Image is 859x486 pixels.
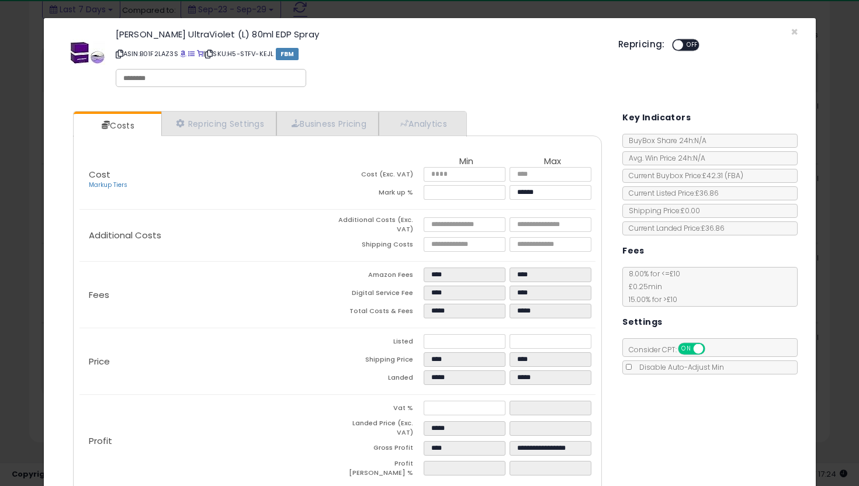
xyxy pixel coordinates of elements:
[337,304,423,322] td: Total Costs & Fees
[116,44,601,63] p: ASIN: B01F2LAZ3S | SKU: H5-STFV-KEJL
[623,345,721,355] span: Consider CPT:
[79,357,338,366] p: Price
[188,49,195,58] a: All offer listings
[623,206,700,216] span: Shipping Price: £0.00
[633,362,724,372] span: Disable Auto-Adjust Min
[618,40,665,49] h5: Repricing:
[379,112,465,136] a: Analytics
[79,290,338,300] p: Fees
[337,185,423,203] td: Mark up %
[337,216,423,237] td: Additional Costs (Exc. VAT)
[623,171,743,180] span: Current Buybox Price:
[623,269,680,304] span: 8.00 % for <= £10
[79,170,338,190] p: Cost
[74,114,160,137] a: Costs
[70,30,105,65] img: 31bl-ulJrdL._SL60_.jpg
[622,110,691,125] h5: Key Indicators
[337,352,423,370] td: Shipping Price
[337,237,423,255] td: Shipping Costs
[276,112,379,136] a: Business Pricing
[623,153,705,163] span: Avg. Win Price 24h: N/A
[337,401,423,419] td: Vat %
[623,282,662,291] span: £0.25 min
[424,157,510,167] th: Min
[679,344,694,354] span: ON
[161,112,277,136] a: Repricing Settings
[683,40,702,50] span: OFF
[623,223,725,233] span: Current Landed Price: £36.86
[89,180,127,189] a: Markup Tiers
[622,315,662,329] h5: Settings
[197,49,203,58] a: Your listing only
[623,294,677,304] span: 15.00 % for > £10
[725,171,743,180] span: ( FBA )
[704,344,722,354] span: OFF
[337,370,423,388] td: Landed
[622,244,645,258] h5: Fees
[623,188,719,198] span: Current Listed Price: £36.86
[702,171,743,180] span: £42.31
[337,419,423,440] td: Landed Price (Exc. VAT)
[623,136,706,145] span: BuyBox Share 24h: N/A
[510,157,595,167] th: Max
[337,268,423,286] td: Amazon Fees
[337,167,423,185] td: Cost (Exc. VAT)
[337,459,423,481] td: Profit [PERSON_NAME] %
[337,441,423,459] td: Gross Profit
[79,436,338,446] p: Profit
[180,49,186,58] a: BuyBox page
[791,23,798,40] span: ×
[79,231,338,240] p: Additional Costs
[337,286,423,304] td: Digital Service Fee
[276,48,299,60] span: FBM
[116,30,601,39] h3: [PERSON_NAME] UltraViolet (L) 80ml EDP Spray
[337,334,423,352] td: Listed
